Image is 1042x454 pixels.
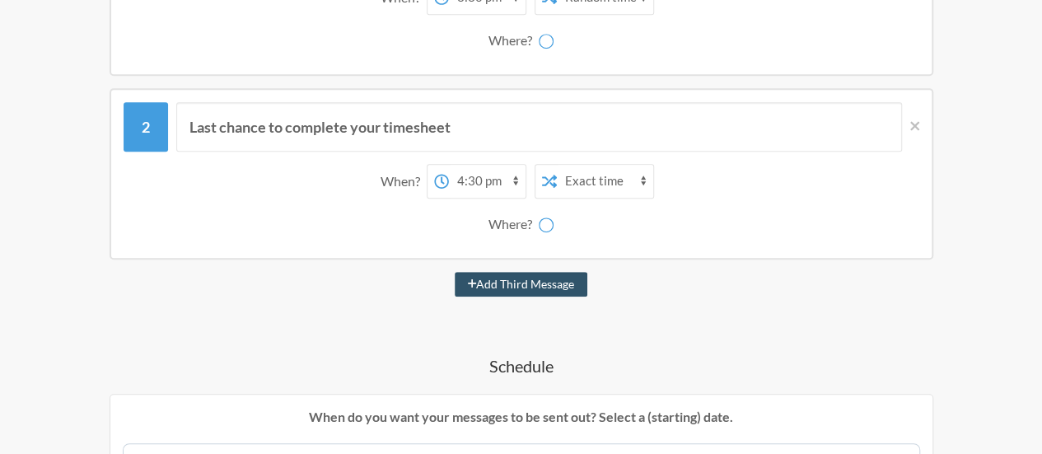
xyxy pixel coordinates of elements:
h4: Schedule [49,354,993,377]
div: When? [381,164,427,199]
p: When do you want your messages to be sent out? Select a (starting) date. [123,407,920,427]
button: Add Third Message [455,272,588,297]
input: Message [176,102,902,152]
div: Where? [488,23,539,58]
div: Where? [488,207,539,241]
